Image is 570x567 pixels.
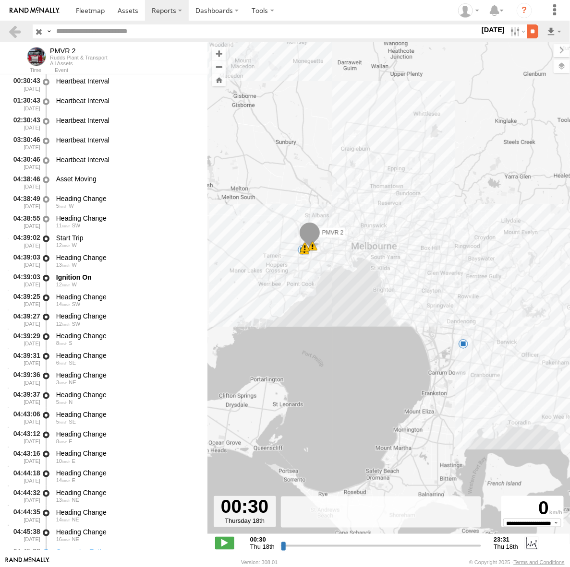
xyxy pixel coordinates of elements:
[56,410,198,419] div: Heading Change
[69,203,73,209] span: Heading: 270
[494,536,518,543] strong: 23:31
[5,557,49,567] a: Visit our Website
[8,291,41,309] div: 04:39:25 [DATE]
[56,399,68,405] span: 5
[56,469,198,477] div: Heading Change
[56,175,198,183] div: Asset Moving
[56,194,198,203] div: Heading Change
[298,245,307,255] div: 10
[56,517,71,522] span: 14
[455,3,483,18] div: Michael Rudd
[56,116,198,125] div: Heartbeat Interval
[69,399,73,405] span: Heading: 349
[212,73,226,86] button: Zoom Home
[56,528,198,536] div: Heading Change
[56,488,198,497] div: Heading Change
[56,96,198,105] div: Heartbeat Interval
[56,242,71,248] span: 12
[8,193,41,211] div: 04:38:49 [DATE]
[45,24,53,38] label: Search Query
[56,331,198,340] div: Heading Change
[56,301,71,307] span: 14
[8,213,41,230] div: 04:38:55 [DATE]
[72,458,75,464] span: Heading: 69
[8,174,41,191] div: 04:38:46 [DATE]
[8,507,41,524] div: 04:44:35 [DATE]
[56,203,68,209] span: 5
[55,68,207,73] div: Event
[56,371,198,379] div: Heading Change
[50,55,108,60] div: Rudds Plant & Transport
[56,136,198,144] div: Heartbeat Interval
[69,360,76,366] span: Heading: 141
[72,242,77,248] span: Heading: 271
[215,537,234,549] label: Play/Stop
[56,253,198,262] div: Heading Change
[56,390,198,399] div: Heading Change
[56,438,68,444] span: 8
[72,536,79,542] span: Heading: 64
[56,360,68,366] span: 6
[241,559,278,565] div: Version: 308.01
[8,154,41,172] div: 04:30:46 [DATE]
[50,47,108,55] div: PMVR 2 - View Asset History
[8,467,41,485] div: 04:44:18 [DATE]
[56,234,198,242] div: Start Trip
[8,75,41,93] div: 00:30:43 [DATE]
[56,293,198,301] div: Heading Change
[8,350,41,367] div: 04:39:31 [DATE]
[8,389,41,407] div: 04:39:37 [DATE]
[56,351,198,360] div: Heading Change
[56,282,71,287] span: 12
[212,60,226,73] button: Zoom out
[56,340,68,346] span: 8
[480,24,507,35] label: [DATE]
[503,497,562,519] div: 0
[56,547,198,556] div: Geometry Exit
[56,497,71,503] span: 13
[56,508,198,517] div: Heading Change
[56,223,71,228] span: 11
[72,262,77,268] span: Heading: 271
[72,282,77,287] span: Heading: 271
[72,477,75,483] span: Heading: 104
[8,95,41,113] div: 01:30:43 [DATE]
[8,311,41,329] div: 04:39:27 [DATE]
[8,487,41,505] div: 04:44:32 [DATE]
[8,448,41,466] div: 04:43:16 [DATE]
[72,517,79,522] span: Heading: 30
[56,419,68,425] span: 5
[8,409,41,426] div: 04:43:06 [DATE]
[56,77,198,85] div: Heartbeat Interval
[8,24,22,38] a: Back to previous Page
[72,223,81,228] span: Heading: 239
[56,449,198,458] div: Heading Change
[56,214,198,223] div: Heading Change
[8,134,41,152] div: 03:30:46 [DATE]
[56,458,71,464] span: 10
[69,379,76,385] span: Heading: 39
[546,24,562,38] label: Export results as...
[8,546,41,564] div: 04:45:38 [DATE]
[56,379,68,385] span: 3
[250,536,275,543] strong: 00:30
[469,559,565,565] div: © Copyright 2025 -
[494,543,518,550] span: Thu 18th Sep 2025
[212,47,226,60] button: Zoom in
[507,24,527,38] label: Search Filter Options
[8,330,41,348] div: 04:39:29 [DATE]
[56,477,71,483] span: 14
[8,232,41,250] div: 04:39:02 [DATE]
[56,430,198,438] div: Heading Change
[8,369,41,387] div: 04:39:36 [DATE]
[8,252,41,270] div: 04:39:03 [DATE]
[56,536,71,542] span: 16
[50,60,108,66] div: All Assets
[69,419,76,425] span: Heading: 155
[8,526,41,544] div: 04:45:38 [DATE]
[69,438,72,444] span: Heading: 110
[8,68,41,73] div: Time
[56,262,71,268] span: 13
[8,115,41,132] div: 02:30:43 [DATE]
[322,229,343,236] span: PMVR 2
